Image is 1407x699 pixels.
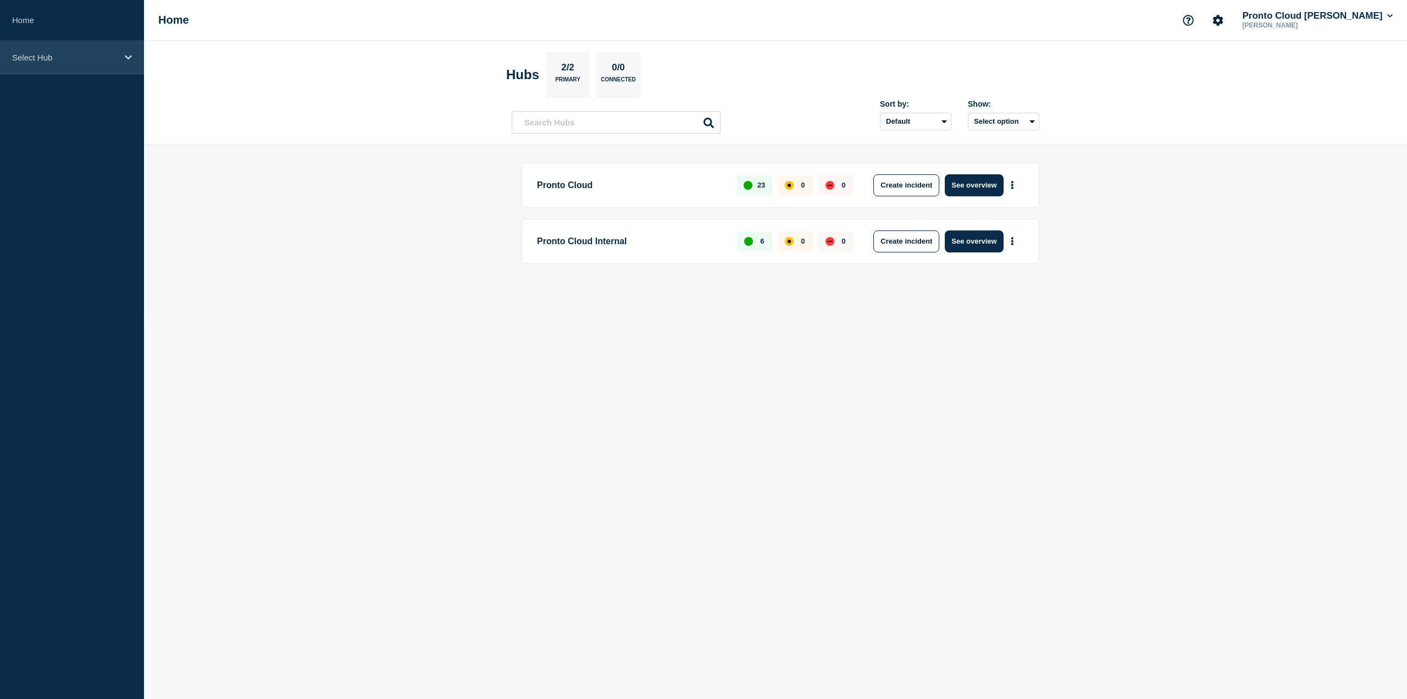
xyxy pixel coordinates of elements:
div: up [744,237,753,246]
div: affected [785,237,794,246]
button: Account settings [1206,9,1229,32]
h2: Hubs [506,67,539,82]
p: 6 [760,237,764,245]
p: Primary [555,76,580,88]
button: Create incident [873,174,939,196]
p: 0 [841,181,845,189]
div: Show: [968,100,1039,108]
div: up [744,181,752,190]
input: Search Hubs [512,111,721,134]
p: Connected [601,76,635,88]
div: affected [785,181,794,190]
button: See overview [945,230,1003,252]
button: More actions [1005,231,1020,251]
p: 23 [757,181,765,189]
h1: Home [158,14,189,26]
p: Pronto Cloud Internal [537,230,724,252]
p: 0/0 [608,62,629,76]
p: 0 [801,181,805,189]
button: See overview [945,174,1003,196]
div: Sort by: [880,100,951,108]
p: Pronto Cloud [537,174,724,196]
div: down [826,181,834,190]
button: Create incident [873,230,939,252]
p: [PERSON_NAME] [1240,21,1355,29]
select: Sort by [880,113,951,130]
p: Select Hub [12,53,118,62]
p: 0 [801,237,805,245]
div: down [826,237,834,246]
button: Support [1177,9,1200,32]
button: Pronto Cloud [PERSON_NAME] [1240,10,1395,21]
button: More actions [1005,175,1020,195]
button: Select option [968,113,1039,130]
p: 0 [841,237,845,245]
p: 2/2 [557,62,579,76]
